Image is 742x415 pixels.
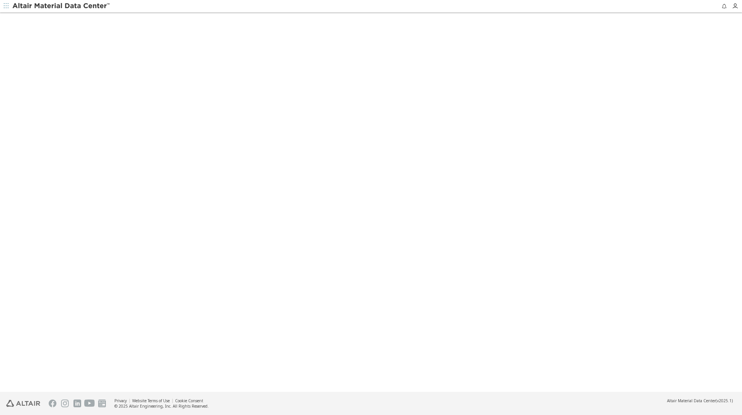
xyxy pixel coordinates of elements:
[6,400,40,407] img: Altair Engineering
[132,398,170,403] a: Website Terms of Use
[175,398,203,403] a: Cookie Consent
[114,403,209,409] div: © 2025 Altair Engineering, Inc. All Rights Reserved.
[114,398,127,403] a: Privacy
[667,398,716,403] span: Altair Material Data Center
[667,398,733,403] div: (v2025.1)
[12,2,111,10] img: Altair Material Data Center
